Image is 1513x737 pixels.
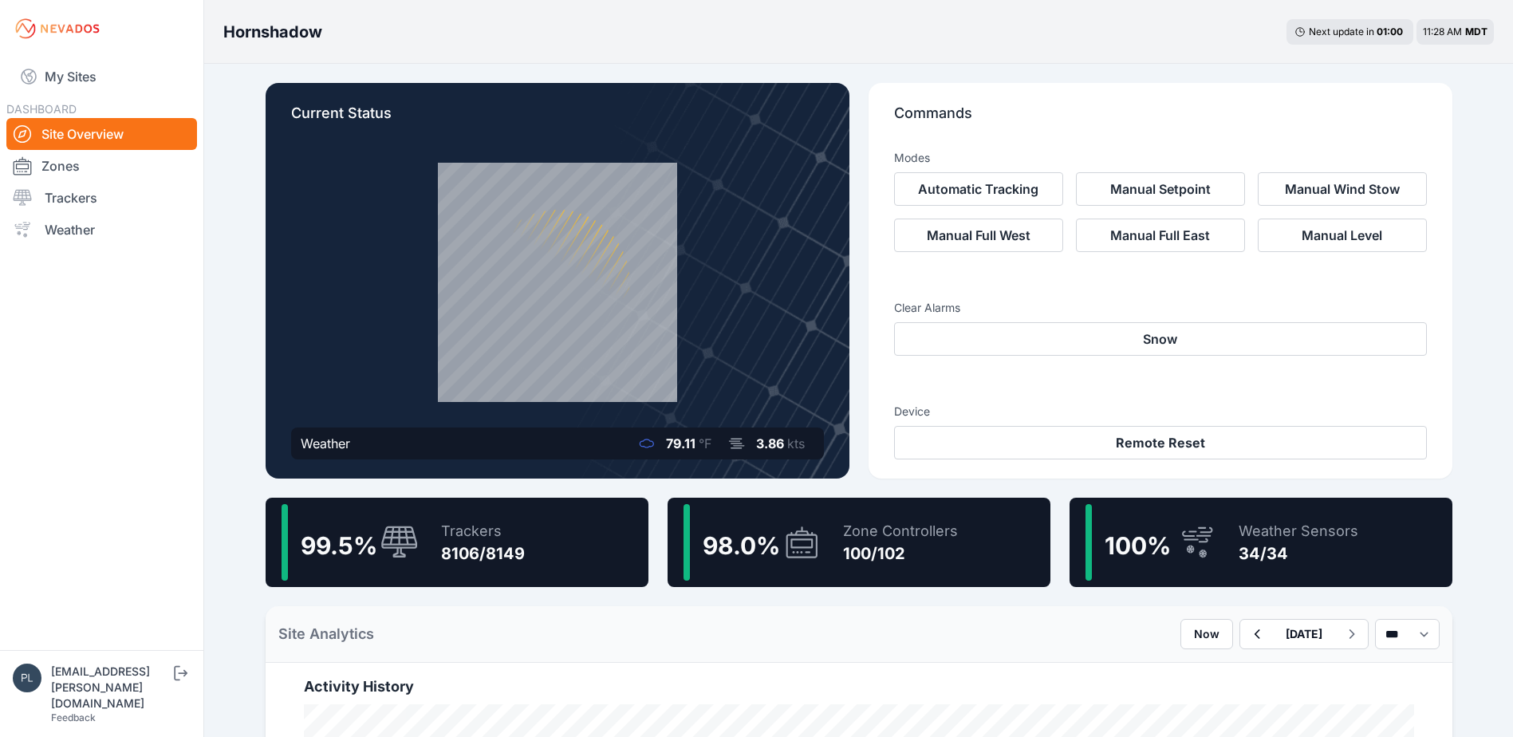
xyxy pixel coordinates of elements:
[1076,172,1245,206] button: Manual Setpoint
[1377,26,1405,38] div: 01 : 00
[1076,219,1245,252] button: Manual Full East
[1070,498,1452,587] a: 100%Weather Sensors34/34
[51,664,171,711] div: [EMAIL_ADDRESS][PERSON_NAME][DOMAIN_NAME]
[1465,26,1487,37] span: MDT
[441,542,525,565] div: 8106/8149
[1273,620,1335,648] button: [DATE]
[301,531,377,560] span: 99.5 %
[223,11,322,53] nav: Breadcrumb
[1423,26,1462,37] span: 11:28 AM
[6,182,197,214] a: Trackers
[51,711,96,723] a: Feedback
[894,322,1427,356] button: Snow
[6,150,197,182] a: Zones
[1105,531,1171,560] span: 100 %
[894,102,1427,137] p: Commands
[441,520,525,542] div: Trackers
[756,436,784,451] span: 3.86
[1239,542,1358,565] div: 34/34
[304,676,1414,698] h2: Activity History
[894,404,1427,420] h3: Device
[843,520,958,542] div: Zone Controllers
[13,16,102,41] img: Nevados
[266,498,648,587] a: 99.5%Trackers8106/8149
[6,214,197,246] a: Weather
[291,102,824,137] p: Current Status
[1309,26,1374,37] span: Next update in
[666,436,695,451] span: 79.11
[1180,619,1233,649] button: Now
[301,434,350,453] div: Weather
[13,664,41,692] img: plsmith@sundt.com
[894,219,1063,252] button: Manual Full West
[668,498,1050,587] a: 98.0%Zone Controllers100/102
[787,436,805,451] span: kts
[1258,172,1427,206] button: Manual Wind Stow
[278,623,374,645] h2: Site Analytics
[6,118,197,150] a: Site Overview
[703,531,780,560] span: 98.0 %
[1239,520,1358,542] div: Weather Sensors
[6,57,197,96] a: My Sites
[843,542,958,565] div: 100/102
[894,172,1063,206] button: Automatic Tracking
[1258,219,1427,252] button: Manual Level
[894,150,930,166] h3: Modes
[223,21,322,43] h3: Hornshadow
[894,426,1427,459] button: Remote Reset
[699,436,711,451] span: °F
[6,102,77,116] span: DASHBOARD
[894,300,1427,316] h3: Clear Alarms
